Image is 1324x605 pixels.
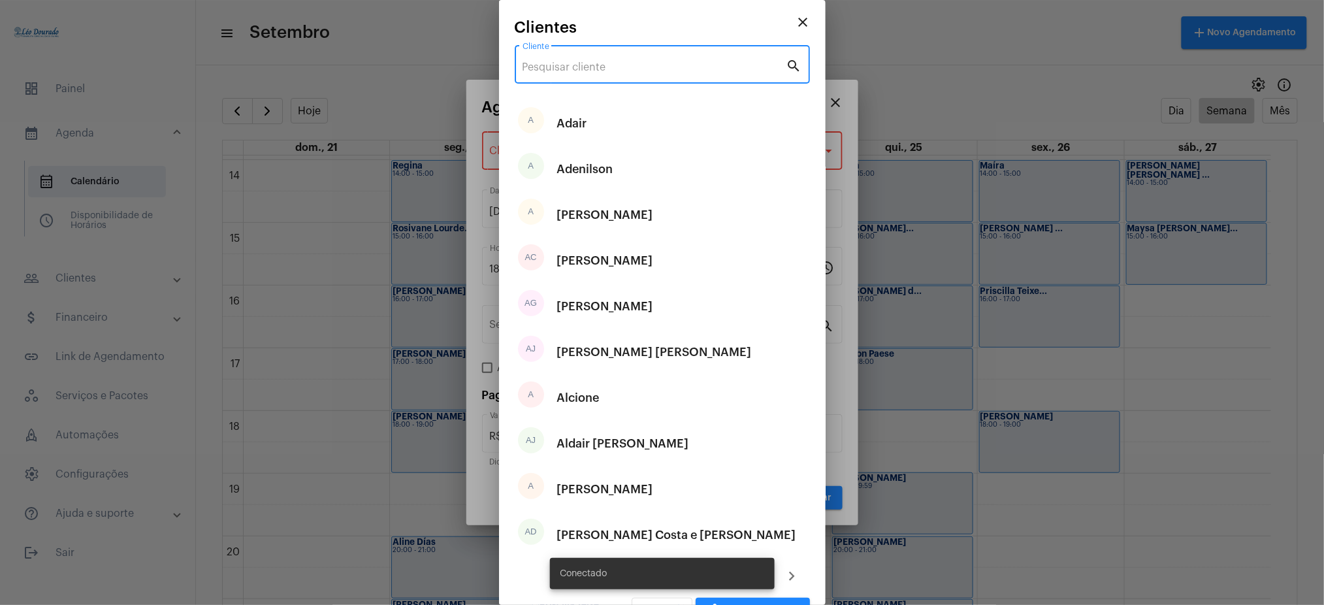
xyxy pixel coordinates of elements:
div: Aldair [PERSON_NAME] [557,424,689,463]
div: A [518,107,544,133]
input: Pesquisar cliente [523,61,786,73]
div: [PERSON_NAME] [557,241,653,280]
div: A [518,382,544,408]
div: Adenilson [557,150,613,189]
div: A [518,153,544,179]
div: A [518,199,544,225]
div: [PERSON_NAME] Costa e [PERSON_NAME] [557,515,796,555]
button: Próxima página [779,563,805,589]
div: A [518,473,544,499]
div: Adair [557,104,587,143]
div: AC [518,244,544,270]
div: [PERSON_NAME] [557,287,653,326]
div: AG [518,290,544,316]
mat-icon: close [796,14,811,30]
div: AJ [518,427,544,453]
div: AJ [518,336,544,362]
mat-icon: search [786,57,802,73]
div: AD [518,519,544,545]
span: Clientes [515,19,577,36]
div: [PERSON_NAME] [557,470,653,509]
div: Alcione [557,378,600,417]
div: [PERSON_NAME] [557,195,653,235]
div: [PERSON_NAME] [PERSON_NAME] [557,333,752,372]
span: Conectado [560,567,607,580]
